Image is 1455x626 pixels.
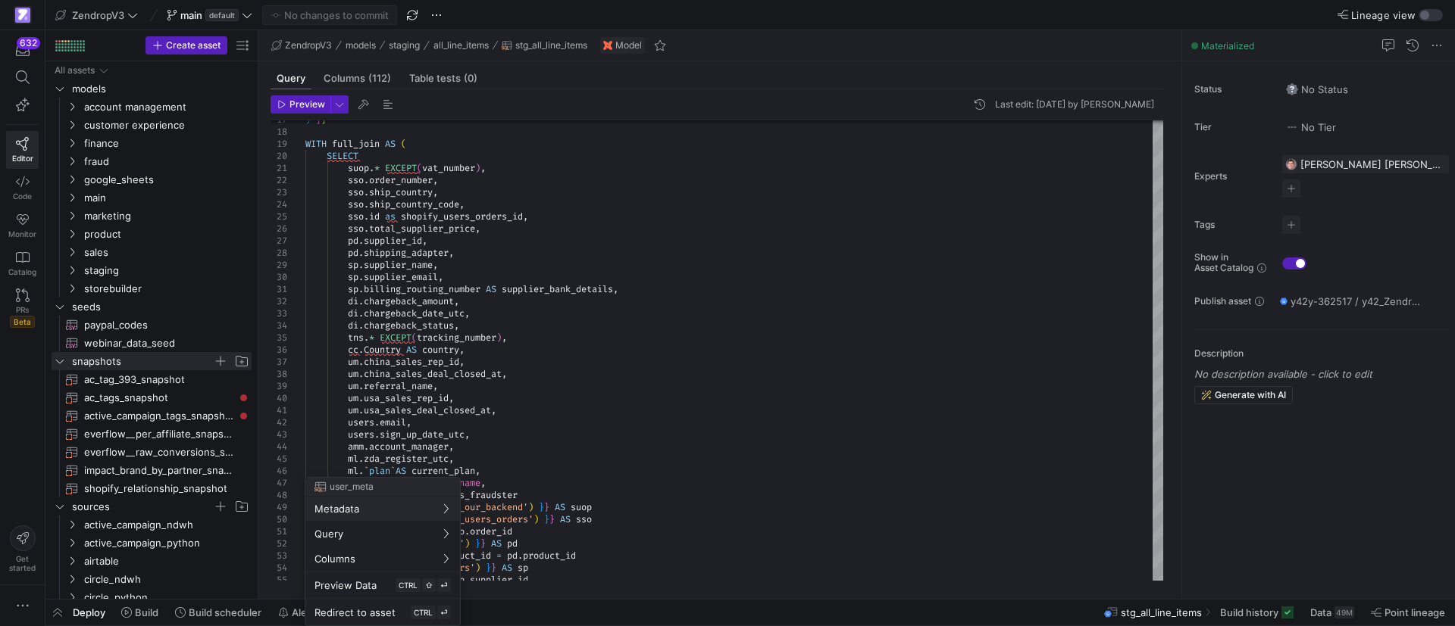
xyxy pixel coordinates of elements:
[440,581,448,590] span: ⏎
[414,608,433,617] span: CTRL
[399,581,418,590] span: CTRL
[314,503,359,515] span: Metadata
[330,481,374,492] span: user_meta
[425,581,433,590] span: ⇧
[314,579,377,591] span: Preview Data
[314,606,396,618] span: Redirect to asset
[440,608,448,617] span: ⏎
[314,553,355,565] span: Columns
[314,528,343,540] span: Query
